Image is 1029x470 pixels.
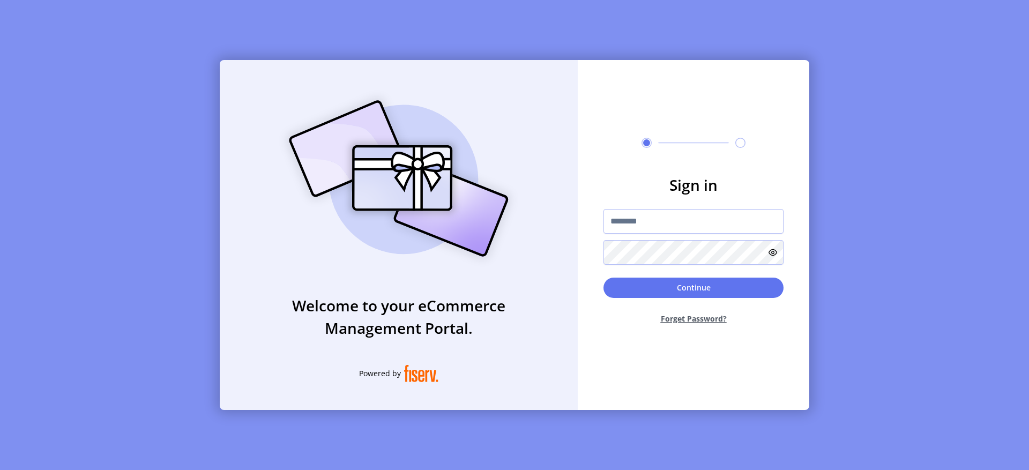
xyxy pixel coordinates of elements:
[359,368,401,379] span: Powered by
[603,304,784,333] button: Forget Password?
[273,88,525,268] img: card_Illustration.svg
[603,174,784,196] h3: Sign in
[220,294,578,339] h3: Welcome to your eCommerce Management Portal.
[603,278,784,298] button: Continue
